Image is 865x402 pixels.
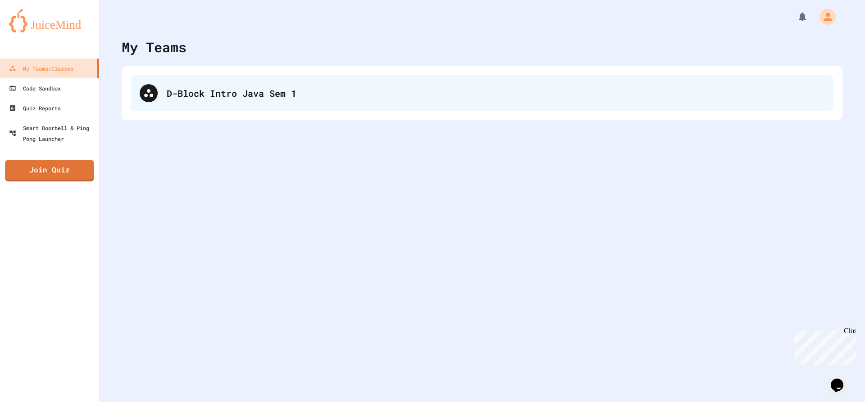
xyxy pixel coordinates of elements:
iframe: chat widget [790,327,856,365]
div: My Teams/Classes [9,63,73,74]
div: Quiz Reports [9,103,61,113]
div: D-Block Intro Java Sem 1 [167,86,824,100]
div: Chat with us now!Close [4,4,62,57]
div: My Teams [122,37,187,57]
div: My Notifications [780,9,810,24]
iframe: chat widget [827,366,856,393]
div: D-Block Intro Java Sem 1 [131,75,833,111]
div: Smart Doorbell & Ping Pong Launcher [9,122,96,144]
div: My Account [810,6,838,27]
div: Code Sandbox [9,83,61,94]
a: Join Quiz [5,160,94,181]
img: logo-orange.svg [9,9,90,32]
